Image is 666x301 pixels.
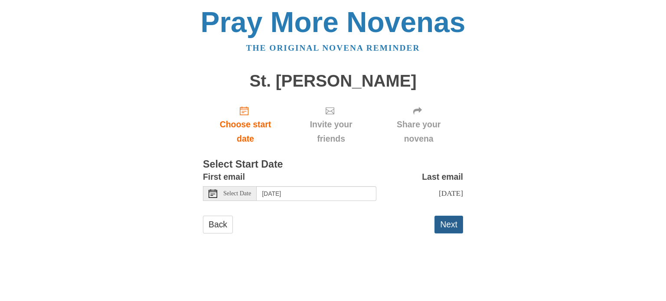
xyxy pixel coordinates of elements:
[201,6,466,38] a: Pray More Novenas
[297,117,366,146] span: Invite your friends
[203,216,233,233] a: Back
[223,191,251,197] span: Select Date
[246,43,420,52] a: The original novena reminder
[203,159,463,170] h3: Select Start Date
[212,117,279,146] span: Choose start date
[203,72,463,91] h1: St. [PERSON_NAME]
[288,99,374,150] div: Click "Next" to confirm your start date first.
[434,216,463,233] button: Next
[203,170,245,184] label: First email
[439,189,463,197] span: [DATE]
[374,99,463,150] div: Click "Next" to confirm your start date first.
[203,99,288,150] a: Choose start date
[383,117,454,146] span: Share your novena
[422,170,463,184] label: Last email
